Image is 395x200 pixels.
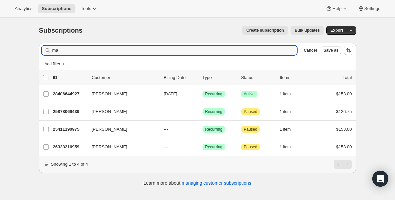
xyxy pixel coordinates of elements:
[326,26,347,35] button: Export
[53,144,86,150] p: 26333216959
[242,26,288,35] button: Create subscription
[92,144,127,150] span: [PERSON_NAME]
[53,107,352,116] div: 25878069439[PERSON_NAME]---SuccessRecurringAttentionPaused1 item$126.75
[53,74,86,81] p: ID
[364,6,380,11] span: Settings
[81,6,91,11] span: Tools
[336,144,352,149] span: $153.00
[15,6,32,11] span: Analytics
[280,127,291,132] span: 1 item
[181,180,251,186] a: managing customer subscriptions
[280,89,298,99] button: 1 item
[88,106,154,117] button: [PERSON_NAME]
[244,144,258,150] span: Paused
[324,48,339,53] span: Save as
[280,109,291,114] span: 1 item
[344,46,353,55] button: Sort the results
[164,109,168,114] span: ---
[92,126,127,133] span: [PERSON_NAME]
[164,74,197,81] p: Billing Date
[280,144,291,150] span: 1 item
[301,46,319,54] button: Cancel
[336,127,352,132] span: $153.00
[295,28,320,33] span: Bulk updates
[11,4,36,13] button: Analytics
[39,27,83,34] span: Subscriptions
[53,125,352,134] div: 25411190975[PERSON_NAME]---SuccessRecurringAttentionPaused1 item$153.00
[53,108,86,115] p: 25878069439
[143,180,251,186] p: Learn more about
[53,91,86,97] p: 28406644927
[164,91,177,96] span: [DATE]
[291,26,324,35] button: Bulk updates
[205,127,223,132] span: Recurring
[38,4,75,13] button: Subscriptions
[280,91,291,97] span: 1 item
[280,125,298,134] button: 1 item
[280,107,298,116] button: 1 item
[92,108,127,115] span: [PERSON_NAME]
[42,60,68,68] button: Add filter
[280,74,313,81] div: Items
[92,91,127,97] span: [PERSON_NAME]
[53,126,86,133] p: 25411190975
[332,6,341,11] span: Help
[205,109,223,114] span: Recurring
[203,74,236,81] div: Type
[53,74,352,81] div: IDCustomerBilling DateTypeStatusItemsTotal
[42,6,71,11] span: Subscriptions
[77,4,102,13] button: Tools
[164,127,168,132] span: ---
[354,4,384,13] button: Settings
[244,91,255,97] span: Active
[330,28,343,33] span: Export
[280,142,298,152] button: 1 item
[304,48,317,53] span: Cancel
[244,127,258,132] span: Paused
[372,171,388,187] div: Open Intercom Messenger
[336,109,352,114] span: $126.75
[336,91,352,96] span: $153.00
[334,160,352,169] nav: Pagination
[205,144,223,150] span: Recurring
[45,61,60,67] span: Add filter
[52,46,297,55] input: Filter subscribers
[88,89,154,99] button: [PERSON_NAME]
[322,4,352,13] button: Help
[205,91,223,97] span: Recurring
[343,74,352,81] p: Total
[244,109,258,114] span: Paused
[53,89,352,99] div: 28406644927[PERSON_NAME][DATE]SuccessRecurringSuccessActive1 item$153.00
[246,28,284,33] span: Create subscription
[321,46,341,54] button: Save as
[51,161,88,168] p: Showing 1 to 4 of 4
[92,74,158,81] p: Customer
[88,142,154,152] button: [PERSON_NAME]
[164,144,168,149] span: ---
[88,124,154,135] button: [PERSON_NAME]
[53,142,352,152] div: 26333216959[PERSON_NAME]---SuccessRecurringAttentionPaused1 item$153.00
[241,74,275,81] p: Status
